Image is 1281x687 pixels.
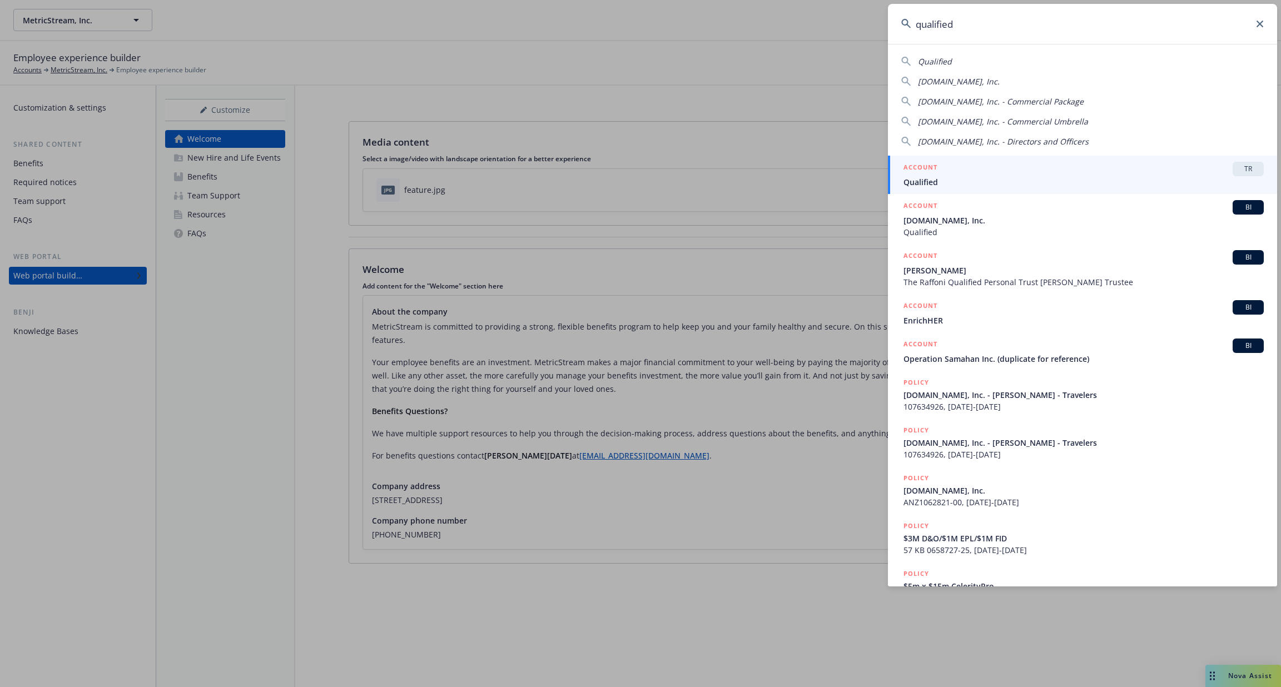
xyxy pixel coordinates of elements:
[888,562,1277,610] a: POLICY$5m x $15m CelerityPro
[1237,341,1259,351] span: BI
[903,176,1264,188] span: Qualified
[888,371,1277,419] a: POLICY[DOMAIN_NAME], Inc. - [PERSON_NAME] - Travelers107634926, [DATE]-[DATE]
[903,300,937,313] h5: ACCOUNT
[903,250,937,263] h5: ACCOUNT
[918,116,1088,127] span: [DOMAIN_NAME], Inc. - Commercial Umbrella
[1237,302,1259,312] span: BI
[903,401,1264,412] span: 107634926, [DATE]-[DATE]
[903,389,1264,401] span: [DOMAIN_NAME], Inc. - [PERSON_NAME] - Travelers
[888,466,1277,514] a: POLICY[DOMAIN_NAME], Inc.ANZ1062821-00, [DATE]-[DATE]
[903,425,929,436] h5: POLICY
[888,4,1277,44] input: Search...
[918,96,1084,107] span: [DOMAIN_NAME], Inc. - Commercial Package
[903,265,1264,276] span: [PERSON_NAME]
[918,56,952,67] span: Qualified
[1237,252,1259,262] span: BI
[903,353,1264,365] span: Operation Samahan Inc. (duplicate for reference)
[903,377,929,388] h5: POLICY
[903,544,1264,556] span: 57 KB 0658727-25, [DATE]-[DATE]
[903,276,1264,288] span: The Raffoni Qualified Personal Trust [PERSON_NAME] Trustee
[1237,202,1259,212] span: BI
[903,215,1264,226] span: [DOMAIN_NAME], Inc.
[888,514,1277,562] a: POLICY$3M D&O/$1M EPL/$1M FID57 KB 0658727-25, [DATE]-[DATE]
[903,568,929,579] h5: POLICY
[903,162,937,175] h5: ACCOUNT
[888,419,1277,466] a: POLICY[DOMAIN_NAME], Inc. - [PERSON_NAME] - Travelers107634926, [DATE]-[DATE]
[888,332,1277,371] a: ACCOUNTBIOperation Samahan Inc. (duplicate for reference)
[888,244,1277,294] a: ACCOUNTBI[PERSON_NAME]The Raffoni Qualified Personal Trust [PERSON_NAME] Trustee
[903,485,1264,496] span: [DOMAIN_NAME], Inc.
[903,580,1264,592] span: $5m x $15m CelerityPro
[918,136,1089,147] span: [DOMAIN_NAME], Inc. - Directors and Officers
[903,315,1264,326] span: EnrichHER
[903,437,1264,449] span: [DOMAIN_NAME], Inc. - [PERSON_NAME] - Travelers
[903,532,1264,544] span: $3M D&O/$1M EPL/$1M FID
[903,472,929,484] h5: POLICY
[918,76,1000,87] span: [DOMAIN_NAME], Inc.
[903,496,1264,508] span: ANZ1062821-00, [DATE]-[DATE]
[903,520,929,531] h5: POLICY
[888,194,1277,244] a: ACCOUNTBI[DOMAIN_NAME], Inc.Qualified
[903,338,937,352] h5: ACCOUNT
[1237,164,1259,174] span: TR
[903,449,1264,460] span: 107634926, [DATE]-[DATE]
[903,226,1264,238] span: Qualified
[903,200,937,213] h5: ACCOUNT
[888,156,1277,194] a: ACCOUNTTRQualified
[888,294,1277,332] a: ACCOUNTBIEnrichHER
